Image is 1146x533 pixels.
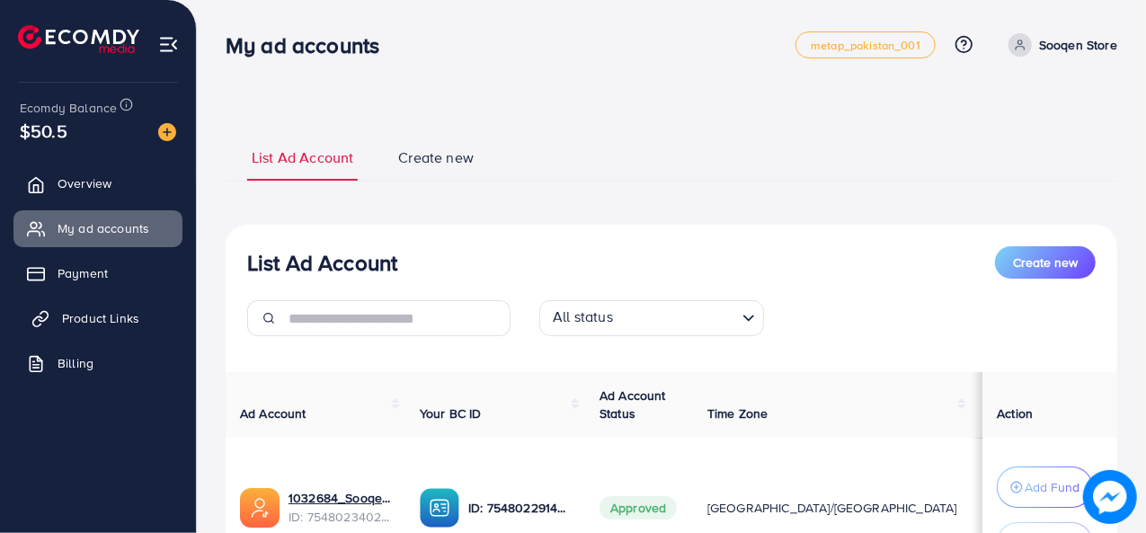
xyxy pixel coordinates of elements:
[289,489,391,507] a: 1032684_SooqeenKSA_1757411201408
[398,147,474,168] span: Create new
[58,174,111,192] span: Overview
[600,386,666,422] span: Ad Account Status
[226,32,394,58] h3: My ad accounts
[13,345,182,381] a: Billing
[600,496,677,520] span: Approved
[539,300,764,336] div: Search for option
[1025,476,1079,498] p: Add Fund
[549,303,617,332] span: All status
[420,404,482,422] span: Your BC ID
[13,210,182,246] a: My ad accounts
[13,300,182,336] a: Product Links
[20,118,67,144] span: $50.5
[13,165,182,201] a: Overview
[62,309,139,327] span: Product Links
[289,508,391,526] span: ID: 7548023402716545040
[997,466,1093,508] button: Add Fund
[811,40,920,51] span: metap_pakistan_001
[468,497,571,519] p: ID: 7548022914667544584
[1001,33,1117,57] a: Sooqen Store
[1039,34,1117,56] p: Sooqen Store
[420,488,459,528] img: ic-ba-acc.ded83a64.svg
[289,489,391,526] div: <span class='underline'>1032684_SooqeenKSA_1757411201408</span></br>7548023402716545040
[1013,253,1078,271] span: Create new
[58,354,93,372] span: Billing
[13,255,182,291] a: Payment
[18,25,139,53] img: logo
[58,264,108,282] span: Payment
[795,31,936,58] a: metap_pakistan_001
[158,123,176,141] img: image
[1084,471,1135,522] img: image
[707,404,768,422] span: Time Zone
[240,404,306,422] span: Ad Account
[995,246,1096,279] button: Create new
[252,147,353,168] span: List Ad Account
[618,304,735,332] input: Search for option
[58,219,149,237] span: My ad accounts
[247,250,397,276] h3: List Ad Account
[240,488,280,528] img: ic-ads-acc.e4c84228.svg
[20,99,117,117] span: Ecomdy Balance
[707,499,957,517] span: [GEOGRAPHIC_DATA]/[GEOGRAPHIC_DATA]
[997,404,1033,422] span: Action
[158,34,179,55] img: menu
